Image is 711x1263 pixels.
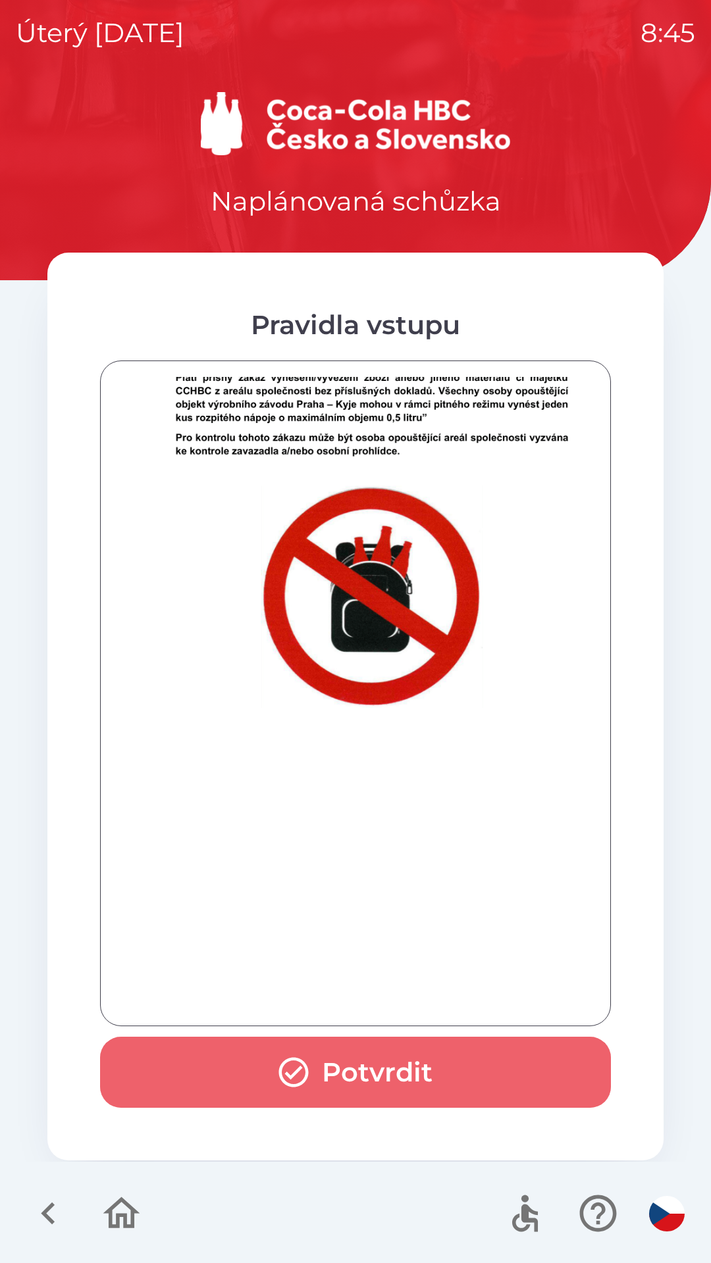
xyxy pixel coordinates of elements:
img: cs flag [649,1196,685,1231]
div: Pravidla vstupu [100,305,611,345]
img: 8ACAgQIECBAgAABAhkBgZC5whACBAgQIECAAAECf4EBZgLcOhrudfsAAAAASUVORK5CYII= [117,312,627,973]
p: úterý [DATE] [16,13,184,53]
img: Logo [47,92,664,155]
button: Potvrdit [100,1037,611,1108]
p: 8:45 [641,13,695,53]
p: Naplánovaná schůzka [211,182,501,221]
